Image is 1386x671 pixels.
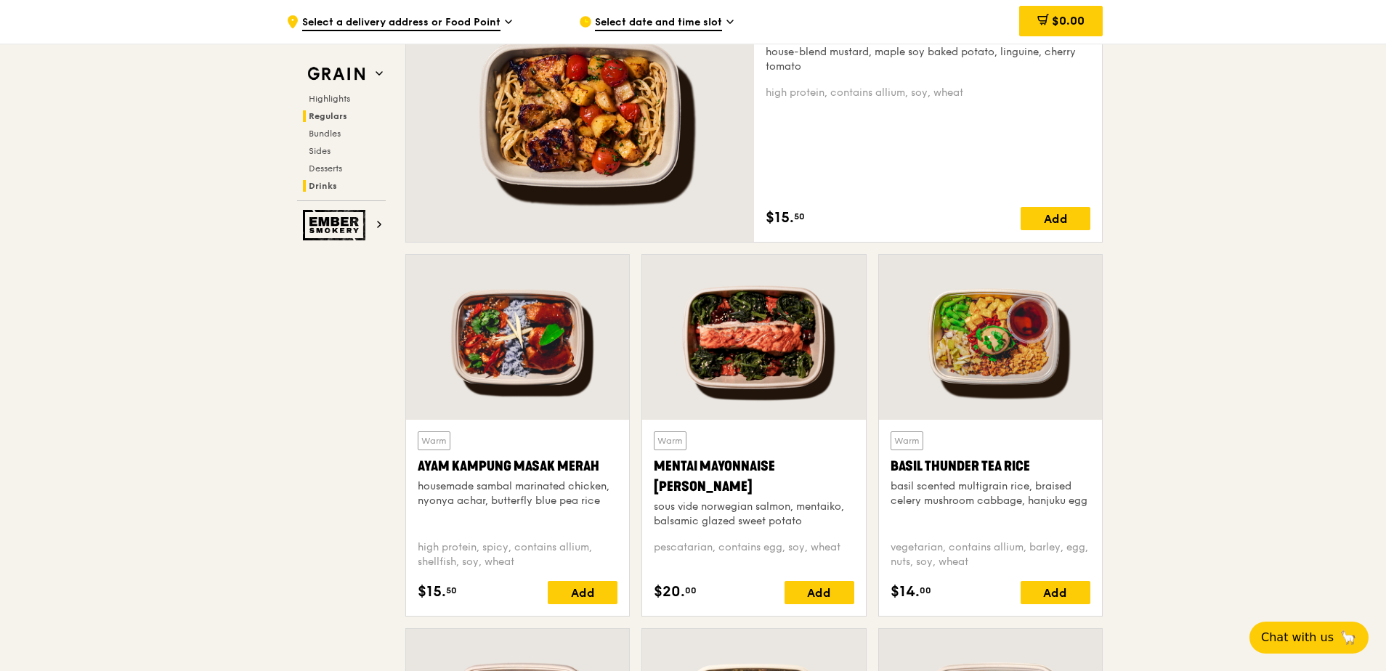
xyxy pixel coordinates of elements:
[891,431,923,450] div: Warm
[766,45,1090,74] div: house-blend mustard, maple soy baked potato, linguine, cherry tomato
[891,581,920,603] span: $14.
[595,15,722,31] span: Select date and time slot
[418,456,617,476] div: Ayam Kampung Masak Merah
[654,581,685,603] span: $20.
[891,540,1090,569] div: vegetarian, contains allium, barley, egg, nuts, soy, wheat
[654,456,854,497] div: Mentai Mayonnaise [PERSON_NAME]
[1021,581,1090,604] div: Add
[1261,629,1334,646] span: Chat with us
[1052,14,1085,28] span: $0.00
[794,211,805,222] span: 50
[891,479,1090,508] div: basil scented multigrain rice, braised celery mushroom cabbage, hanjuku egg
[1340,629,1357,646] span: 🦙
[303,61,370,87] img: Grain web logo
[418,431,450,450] div: Warm
[1021,207,1090,230] div: Add
[418,540,617,569] div: high protein, spicy, contains allium, shellfish, soy, wheat
[654,431,686,450] div: Warm
[309,94,350,104] span: Highlights
[891,456,1090,476] div: Basil Thunder Tea Rice
[654,540,854,569] div: pescatarian, contains egg, soy, wheat
[309,163,342,174] span: Desserts
[309,129,341,139] span: Bundles
[309,111,347,121] span: Regulars
[548,581,617,604] div: Add
[418,479,617,508] div: housemade sambal marinated chicken, nyonya achar, butterfly blue pea rice
[303,210,370,240] img: Ember Smokery web logo
[309,146,331,156] span: Sides
[685,585,697,596] span: 00
[766,86,1090,100] div: high protein, contains allium, soy, wheat
[920,585,931,596] span: 00
[785,581,854,604] div: Add
[654,500,854,529] div: sous vide norwegian salmon, mentaiko, balsamic glazed sweet potato
[302,15,500,31] span: Select a delivery address or Food Point
[766,207,794,229] span: $15.
[446,585,457,596] span: 50
[309,181,337,191] span: Drinks
[1249,622,1369,654] button: Chat with us🦙
[418,581,446,603] span: $15.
